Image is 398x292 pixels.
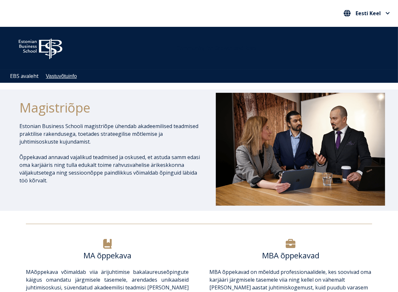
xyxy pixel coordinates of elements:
[26,251,189,260] h6: MA õppekava
[342,8,392,18] button: Eesti Keel
[26,268,34,276] a: MA
[46,73,77,79] a: Vastuvõtuinfo
[19,153,202,184] p: Õppekavad annavad vajalikud teadmised ja oskused, et astuda samm edasi oma karjääris ning tulla e...
[209,251,372,260] h6: MBA õppekavad
[342,8,392,19] nav: Vali oma keel
[209,268,221,276] a: MBA
[19,122,202,146] p: Estonian Business Schooli magistriõpe ühendab akadeemilised teadmised praktilise rakendusega, toe...
[177,45,256,52] span: Community for Growth and Resp
[216,93,385,205] img: DSC_1073
[10,72,39,80] a: EBS avaleht
[6,70,398,83] div: Navigation Menu
[19,100,202,116] h1: Magistriõpe
[13,33,68,61] img: ebs_logo2016_white
[356,11,381,16] span: Eesti Keel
